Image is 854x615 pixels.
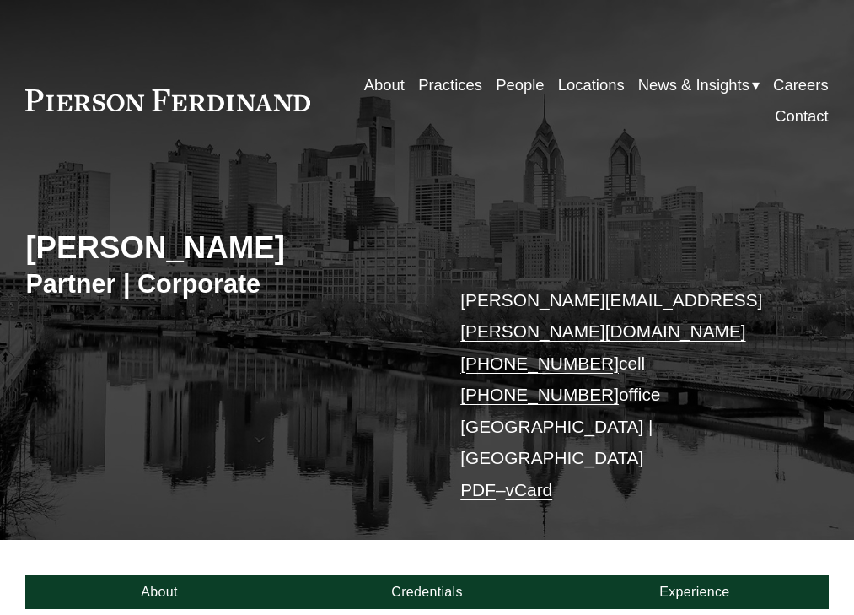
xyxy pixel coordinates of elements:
a: About [364,69,405,100]
a: PDF [460,480,496,499]
span: News & Insights [638,71,749,99]
a: Contact [775,100,829,132]
a: Credentials [293,575,561,609]
a: Experience [561,575,828,609]
a: [PHONE_NUMBER] [460,385,619,404]
a: [PHONE_NUMBER] [460,353,619,373]
a: Practices [418,69,482,100]
h3: Partner | Corporate [25,268,427,300]
p: cell office [GEOGRAPHIC_DATA] | [GEOGRAPHIC_DATA] – [460,284,795,506]
a: About [25,575,293,609]
a: People [496,69,544,100]
a: vCard [506,480,553,499]
a: [PERSON_NAME][EMAIL_ADDRESS][PERSON_NAME][DOMAIN_NAME] [460,290,762,342]
a: Locations [558,69,625,100]
a: Careers [773,69,829,100]
h2: [PERSON_NAME] [25,229,427,267]
a: folder dropdown [638,69,760,100]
